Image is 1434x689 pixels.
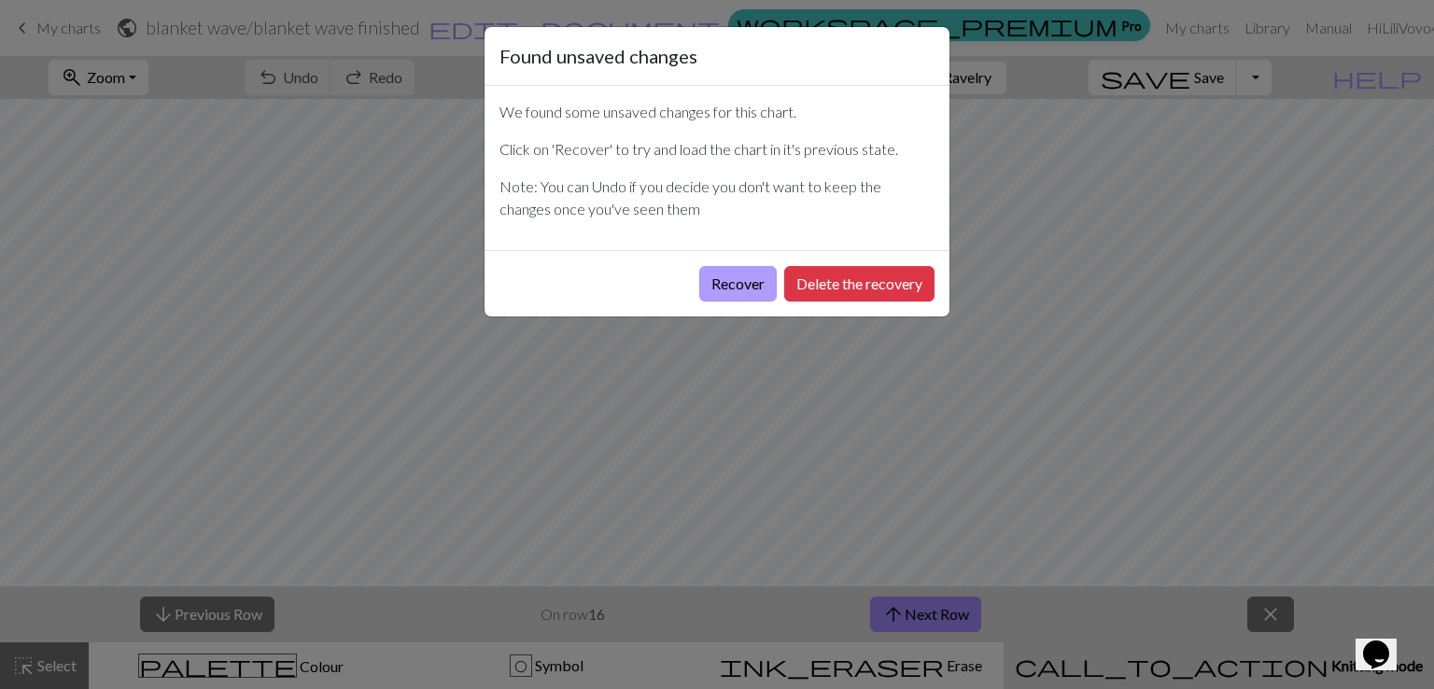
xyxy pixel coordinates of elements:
p: We found some unsaved changes for this chart. [499,101,935,123]
p: Click on 'Recover' to try and load the chart in it's previous state. [499,138,935,161]
button: Recover [699,266,777,302]
p: Note: You can Undo if you decide you don't want to keep the changes once you've seen them [499,176,935,220]
h5: Found unsaved changes [499,42,697,70]
iframe: chat widget [1356,614,1415,670]
button: Delete the recovery [784,266,935,302]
